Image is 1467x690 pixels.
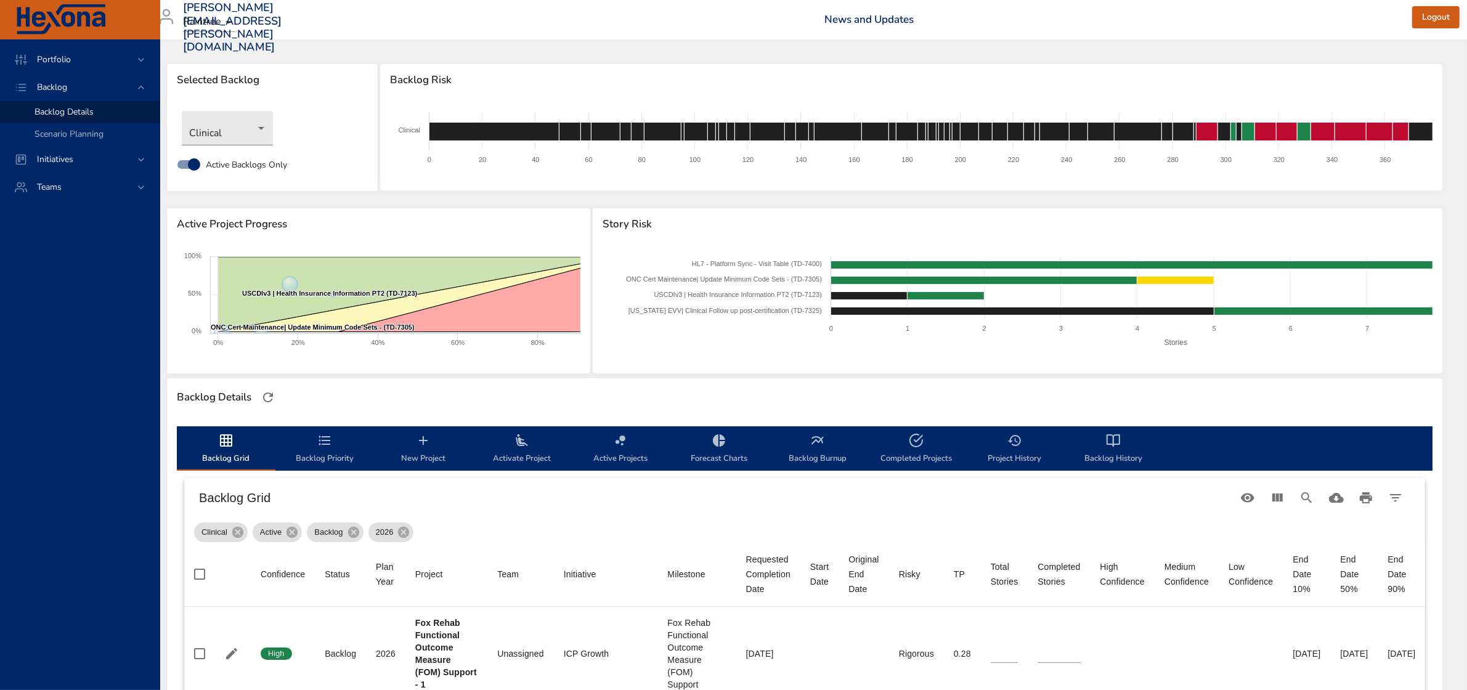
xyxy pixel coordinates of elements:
[199,488,1233,508] h6: Backlog Grid
[1229,559,1273,589] div: Low Confidence
[184,252,201,259] text: 100%
[206,158,287,171] span: Active Backlogs Only
[242,290,418,297] text: USCDIv3 | Health Insurance Information PT2 (TD-7123)
[27,81,77,93] span: Backlog
[746,552,790,596] div: Requested Completion Date
[1341,647,1368,660] div: [DATE]
[194,526,235,538] span: Clinical
[1327,156,1338,163] text: 340
[628,307,822,314] text: [US_STATE] EVV| Clinical Follow up post-certification (TD-7325)
[261,648,292,659] span: High
[1233,483,1262,513] button: Standard Views
[1213,325,1216,332] text: 5
[899,567,920,582] div: Risky
[182,111,273,145] div: Clinical
[531,339,545,346] text: 80%
[213,339,223,346] text: 0%
[667,567,726,582] span: Milestone
[35,106,94,118] span: Backlog Details
[776,433,859,466] span: Backlog Burnup
[1262,483,1292,513] button: View Columns
[848,156,859,163] text: 160
[1136,325,1140,332] text: 4
[368,526,401,538] span: 2026
[376,647,396,660] div: 2026
[1293,552,1321,596] div: End Date 10%
[991,559,1018,589] div: Sort
[954,647,971,660] div: 0.28
[810,559,829,589] div: Sort
[390,74,1433,86] span: Backlog Risk
[1038,559,1080,589] div: Sort
[497,567,519,582] div: Sort
[1341,552,1368,596] div: End Date 50%
[1229,559,1273,589] div: Sort
[177,74,368,86] span: Selected Backlog
[497,647,543,660] div: Unassigned
[899,647,934,660] div: Rigorous
[906,325,910,332] text: 1
[1008,156,1019,163] text: 220
[848,552,879,596] span: Original End Date
[291,339,305,346] text: 20%
[211,323,415,331] text: ONC Cert Maintenance| Update Minimum Code Sets - (TD-7305)
[1322,483,1351,513] button: Download CSV
[497,567,543,582] span: Team
[368,522,414,542] div: 2026
[667,567,705,582] div: Sort
[795,156,807,163] text: 140
[654,291,822,298] text: USCDIv3 | Health Insurance Information PT2 (TD-7123)
[1059,325,1063,332] text: 3
[901,156,912,163] text: 180
[689,156,701,163] text: 100
[667,567,705,582] div: Milestone
[692,260,822,267] text: HL7 - Platform Sync - Visit Table (TD-7400)
[1220,156,1231,163] text: 300
[283,433,367,466] span: Backlog Priority
[638,156,645,163] text: 80
[564,567,596,582] div: Sort
[954,567,965,582] div: Sort
[15,4,107,35] img: Hexona
[532,156,539,163] text: 40
[954,567,965,582] div: TP
[184,433,268,466] span: Backlog Grid
[564,567,596,582] div: Initiative
[991,559,1018,589] div: Total Stories
[1061,156,1072,163] text: 240
[954,156,965,163] text: 200
[376,559,396,589] div: Sort
[177,218,580,230] span: Active Project Progress
[415,567,477,582] span: Project
[829,325,833,332] text: 0
[1412,6,1460,29] button: Logout
[585,156,592,163] text: 60
[183,1,282,54] h3: [PERSON_NAME][EMAIL_ADDRESS][PERSON_NAME][DOMAIN_NAME]
[627,275,823,283] text: ONC Cert Maintenance| Update Minimum Code Sets - (TD-7305)
[325,567,350,582] div: Status
[183,12,236,32] div: Raintree
[325,567,350,582] div: Sort
[192,327,201,335] text: 0%
[479,156,486,163] text: 20
[579,433,662,466] span: Active Projects
[35,128,104,140] span: Scenario Planning
[253,522,302,542] div: Active
[1167,156,1178,163] text: 280
[376,559,396,589] div: Plan Year
[973,433,1057,466] span: Project History
[746,647,790,660] div: [DATE]
[27,181,71,193] span: Teams
[497,567,519,582] div: Team
[1071,433,1155,466] span: Backlog History
[222,644,241,663] button: Edit Project Details
[415,567,443,582] div: Project
[27,153,83,165] span: Initiatives
[810,559,829,589] div: Start Date
[1164,338,1187,347] text: Stories
[371,339,384,346] text: 40%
